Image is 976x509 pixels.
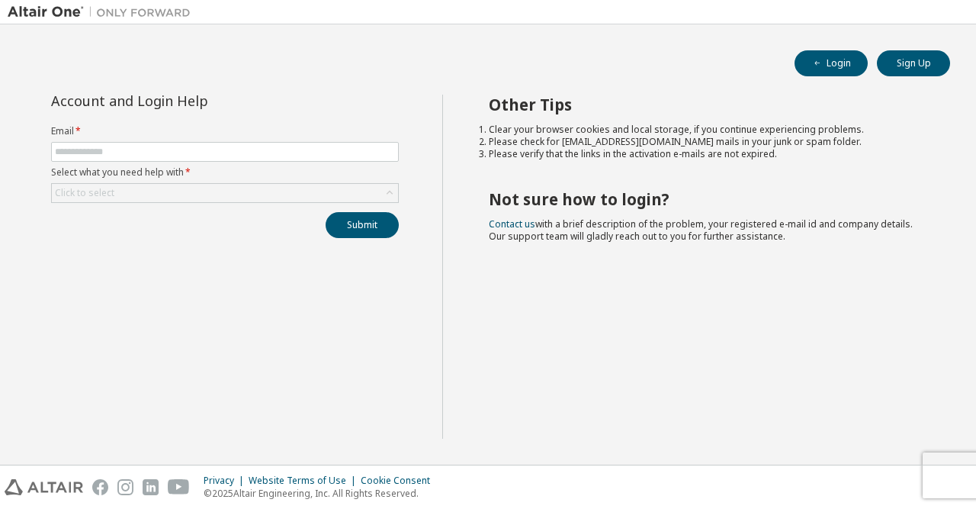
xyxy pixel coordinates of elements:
label: Select what you need help with [51,166,399,179]
a: Contact us [489,217,535,230]
div: Website Terms of Use [249,475,361,487]
li: Please check for [EMAIL_ADDRESS][DOMAIN_NAME] mails in your junk or spam folder. [489,136,923,148]
h2: Other Tips [489,95,923,114]
button: Submit [326,212,399,238]
li: Clear your browser cookies and local storage, if you continue experiencing problems. [489,124,923,136]
button: Sign Up [877,50,950,76]
p: © 2025 Altair Engineering, Inc. All Rights Reserved. [204,487,439,500]
button: Login [795,50,868,76]
img: instagram.svg [117,479,133,495]
span: with a brief description of the problem, your registered e-mail id and company details. Our suppo... [489,217,913,243]
img: linkedin.svg [143,479,159,495]
li: Please verify that the links in the activation e-mails are not expired. [489,148,923,160]
h2: Not sure how to login? [489,189,923,209]
img: youtube.svg [168,479,190,495]
div: Click to select [52,184,398,202]
div: Account and Login Help [51,95,329,107]
img: altair_logo.svg [5,479,83,495]
img: facebook.svg [92,479,108,495]
div: Cookie Consent [361,475,439,487]
div: Click to select [55,187,114,199]
img: Altair One [8,5,198,20]
div: Privacy [204,475,249,487]
label: Email [51,125,399,137]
